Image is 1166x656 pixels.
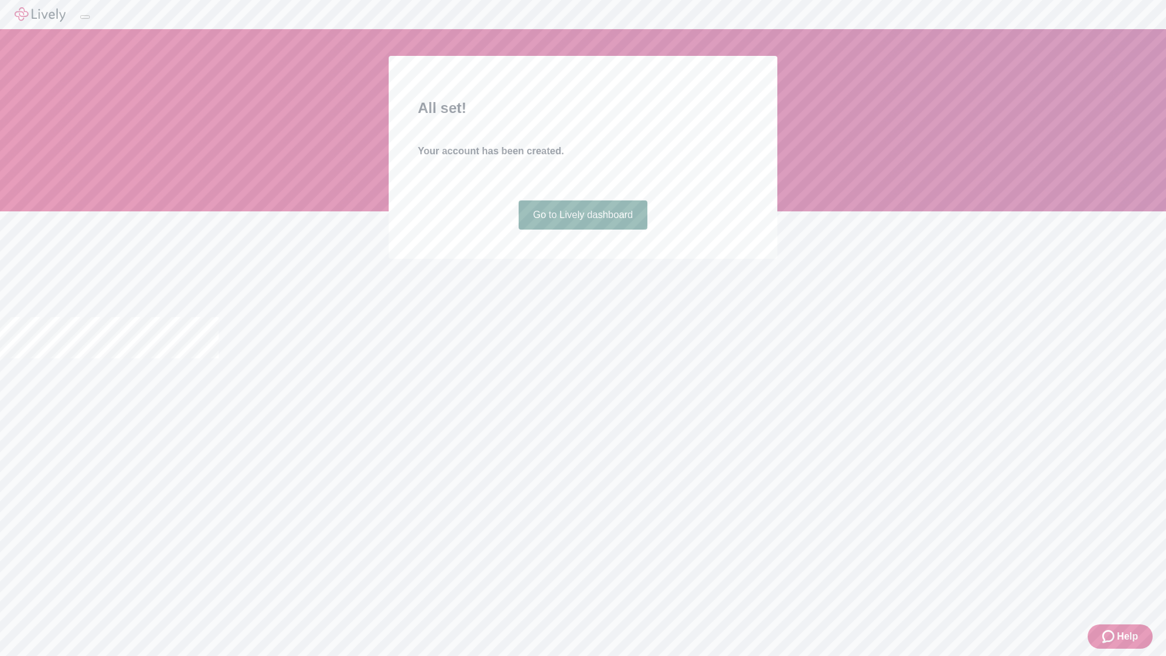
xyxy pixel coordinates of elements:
[418,144,748,159] h4: Your account has been created.
[418,97,748,119] h2: All set!
[15,7,66,22] img: Lively
[80,15,90,19] button: Log out
[1088,624,1153,649] button: Zendesk support iconHelp
[519,200,648,230] a: Go to Lively dashboard
[1102,629,1117,644] svg: Zendesk support icon
[1117,629,1138,644] span: Help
